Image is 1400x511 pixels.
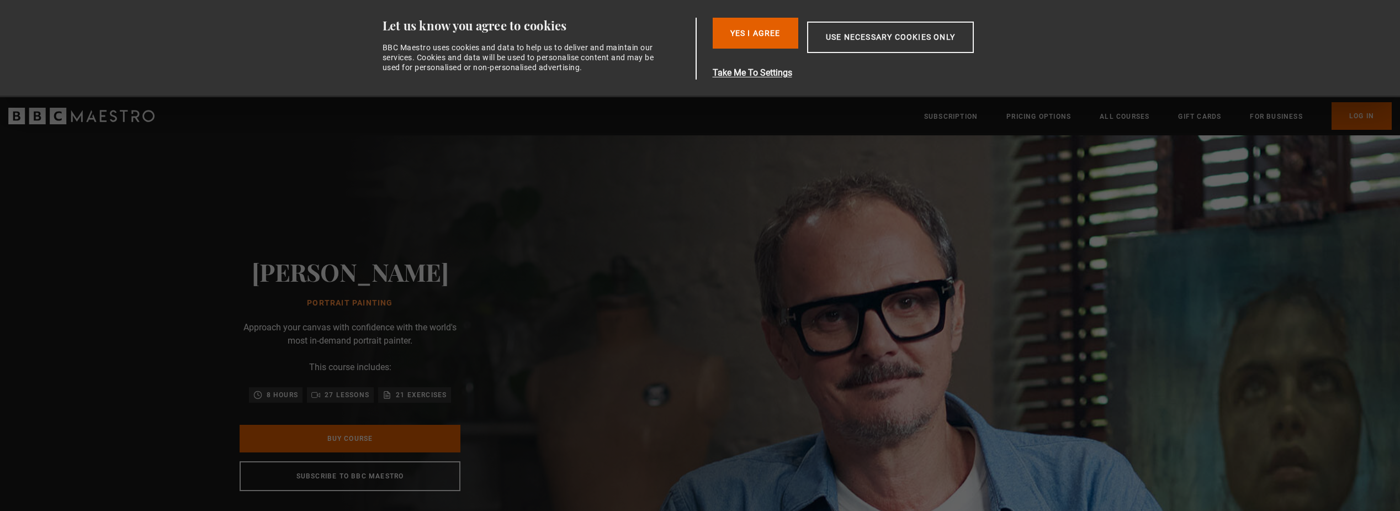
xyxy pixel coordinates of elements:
h2: [PERSON_NAME] [252,257,449,286]
button: Take Me To Settings [713,66,1026,80]
p: This course includes: [309,361,391,374]
a: Buy Course [240,425,460,452]
h1: Portrait Painting [252,299,449,308]
svg: BBC Maestro [8,108,155,124]
a: All Courses [1100,111,1149,122]
div: Let us know you agree to cookies [383,18,692,34]
a: Pricing Options [1006,111,1071,122]
a: Subscribe to BBC Maestro [240,461,460,491]
p: Approach your canvas with confidence with the world's most in-demand portrait painter. [240,321,460,347]
button: Yes I Agree [713,18,798,49]
div: BBC Maestro uses cookies and data to help us to deliver and maintain our services. Cookies and da... [383,43,661,73]
a: For business [1250,111,1302,122]
p: 27 lessons [325,389,369,401]
a: Log In [1332,102,1392,130]
p: 21 exercises [396,389,447,401]
a: Subscription [924,111,978,122]
a: Gift Cards [1178,111,1221,122]
button: Use necessary cookies only [807,22,974,53]
nav: Primary [924,102,1392,130]
p: 8 hours [267,389,298,401]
